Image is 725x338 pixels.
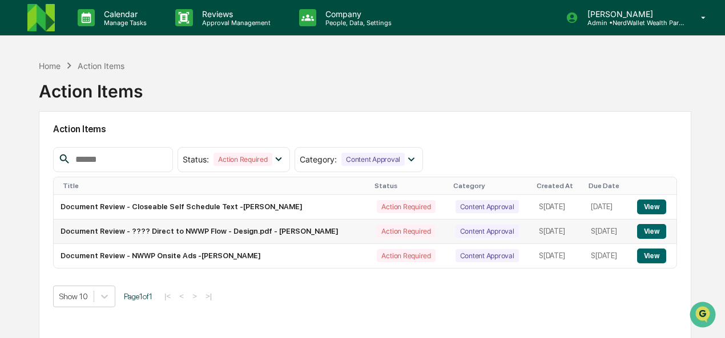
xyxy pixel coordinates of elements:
td: S[DATE] [532,219,584,244]
iframe: Open customer support [688,300,719,331]
p: People, Data, Settings [316,19,397,27]
div: 🖐️ [11,144,21,153]
div: 🗄️ [83,144,92,153]
td: S[DATE] [584,219,630,244]
h2: Action Items [53,124,677,135]
p: Admin • NerdWallet Wealth Partners [578,19,684,27]
div: Action Required [377,225,435,238]
div: Action Required [214,153,272,166]
div: 🔎 [11,166,21,175]
button: >| [202,291,215,301]
button: |< [161,291,174,301]
p: Company [316,9,397,19]
a: 🗄️Attestations [78,139,146,159]
p: Calendar [95,9,152,19]
p: How can we help? [11,23,208,42]
div: Content Approval [341,153,405,166]
div: Title [63,182,365,190]
span: Status : [183,154,209,164]
td: Document Review - ???? Direct to NWWP Flow - Design.pdf - [PERSON_NAME] [54,219,370,244]
span: Preclearance [23,143,74,154]
div: Due Date [589,182,625,190]
td: [DATE] [584,195,630,219]
img: logo [27,4,55,31]
button: View [637,224,666,239]
p: Manage Tasks [95,19,152,27]
p: Approval Management [193,19,276,27]
div: Content Approval [456,225,519,238]
button: View [637,199,666,214]
span: Attestations [94,143,142,154]
button: Start new chat [194,90,208,104]
p: Reviews [193,9,276,19]
div: Content Approval [456,249,519,262]
span: Data Lookup [23,165,72,176]
a: Powered byPylon [80,192,138,201]
div: Action Required [377,249,435,262]
div: Action Required [377,200,435,213]
td: Document Review - NWWP Onsite Ads -[PERSON_NAME] [54,244,370,268]
button: > [189,291,200,301]
div: Start new chat [39,87,187,98]
a: View [637,202,666,211]
td: S[DATE] [584,244,630,268]
img: 1746055101610-c473b297-6a78-478c-a979-82029cc54cd1 [11,87,32,107]
button: < [176,291,187,301]
div: Category [453,182,528,190]
div: Created At [537,182,579,190]
div: Action Items [39,72,143,101]
span: Page 1 of 1 [124,292,152,301]
div: We're available if you need us! [39,98,144,107]
td: S[DATE] [532,244,584,268]
div: Status [374,182,444,190]
a: 🔎Data Lookup [7,160,76,181]
span: Pylon [114,193,138,201]
a: 🖐️Preclearance [7,139,78,159]
a: View [637,251,666,260]
div: Home [39,61,61,71]
td: S[DATE] [532,195,584,219]
span: Category : [300,154,337,164]
p: [PERSON_NAME] [578,9,684,19]
a: View [637,227,666,235]
div: Content Approval [456,200,519,213]
div: Action Items [78,61,124,71]
button: View [637,249,666,263]
td: Document Review - Closeable Self Schedule Text -[PERSON_NAME] [54,195,370,219]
